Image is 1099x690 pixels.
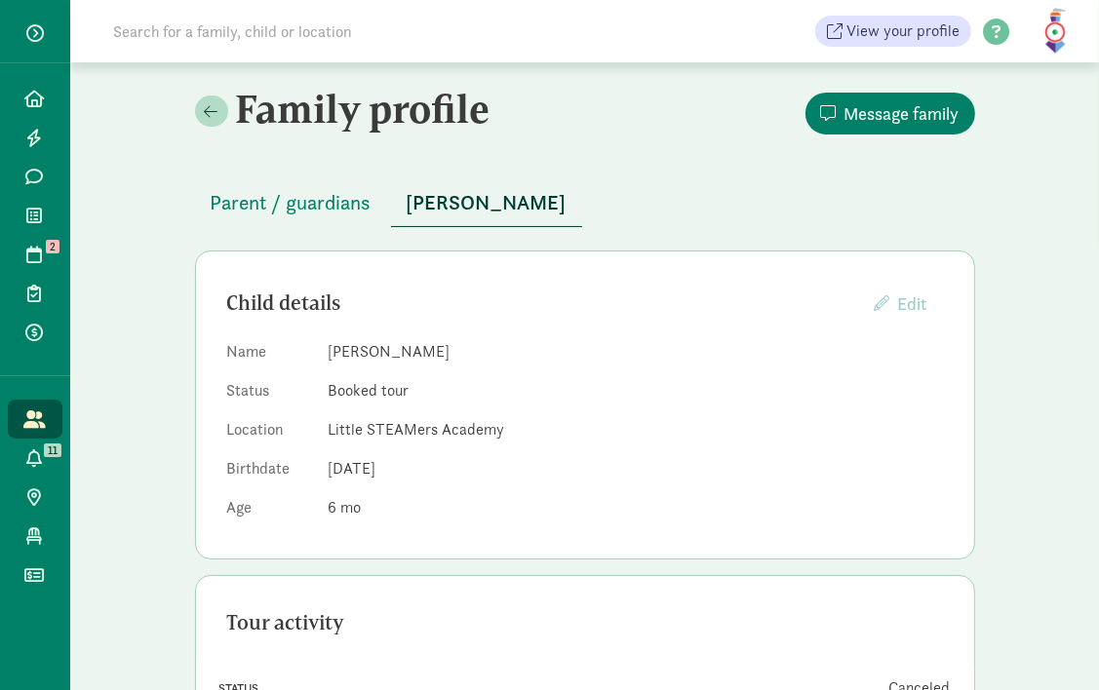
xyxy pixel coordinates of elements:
button: [PERSON_NAME] [391,179,582,227]
dt: Name [227,340,313,371]
span: 11 [44,443,61,457]
span: 2 [46,240,59,253]
span: [PERSON_NAME] [407,187,567,218]
span: Message family [844,100,960,127]
button: Message family [805,93,975,134]
button: Edit [859,283,943,325]
h2: Family profile [195,86,581,133]
div: Child details [227,287,859,319]
button: Parent / guardians [195,179,387,226]
dt: Birthdate [227,457,313,488]
span: [DATE] [329,458,376,479]
span: View your profile [846,19,960,43]
a: [PERSON_NAME] [391,192,582,214]
div: Tour activity [227,607,943,638]
a: Parent / guardians [195,192,387,214]
dd: Booked tour [329,379,943,402]
dd: [PERSON_NAME] [329,340,943,364]
dt: Location [227,418,313,449]
span: Parent / guardians [211,187,372,218]
input: Search for a family, child or location [101,12,648,51]
a: 11 [8,439,62,478]
span: 6 [329,497,362,517]
dt: Status [227,379,313,410]
span: Edit [898,292,927,315]
a: View your profile [815,16,971,47]
dd: Little STEAMers Academy [329,418,943,441]
a: 2 [8,235,62,274]
dt: Age [227,496,313,527]
iframe: Chat Widget [1001,596,1099,690]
